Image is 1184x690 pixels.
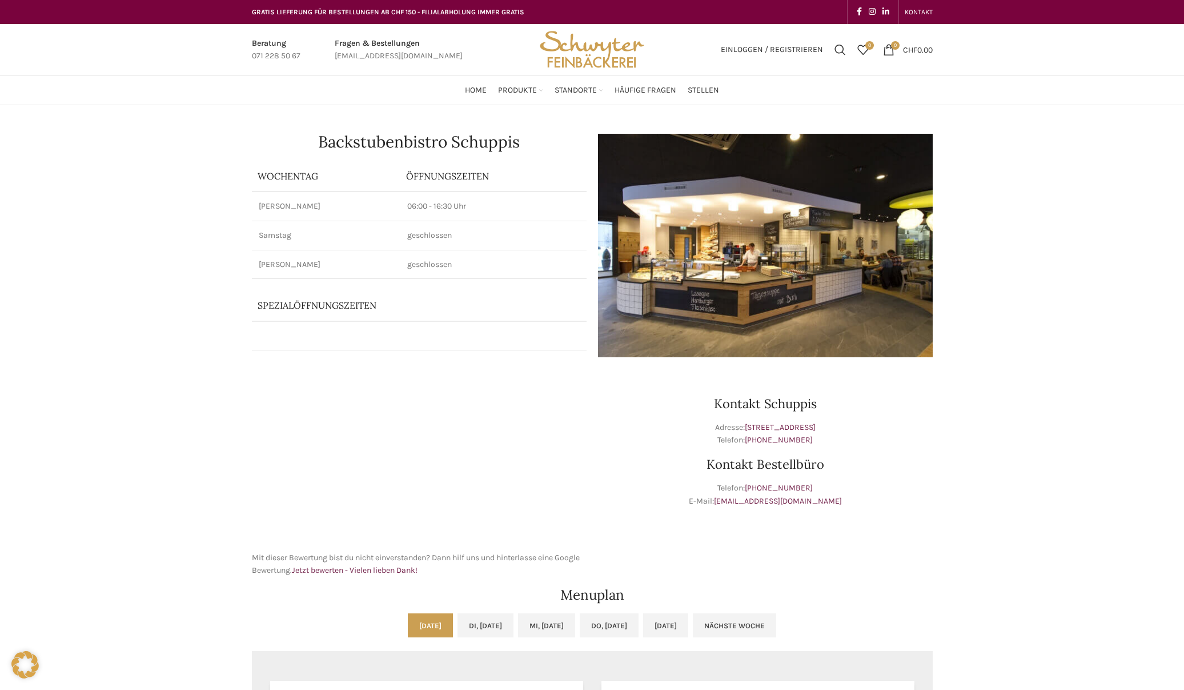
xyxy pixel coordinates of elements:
[259,259,394,270] p: [PERSON_NAME]
[745,435,813,445] a: [PHONE_NUMBER]
[865,41,874,50] span: 0
[555,85,597,96] span: Standorte
[899,1,938,23] div: Secondary navigation
[598,397,933,410] h3: Kontakt Schuppis
[536,44,648,54] a: Site logo
[259,230,394,241] p: Samstag
[252,134,587,150] h1: Backstubenbistro Schuppis
[407,201,580,212] p: 06:00 - 16:30 Uhr
[252,37,300,63] a: Infobox link
[465,79,487,102] a: Home
[598,482,933,508] p: Telefon: E-Mail:
[865,4,879,20] a: Instagram social link
[536,24,648,75] img: Bäckerei Schwyter
[714,496,842,506] a: [EMAIL_ADDRESS][DOMAIN_NAME]
[292,565,418,575] a: Jetzt bewerten - Vielen lieben Dank!
[335,37,463,63] a: Infobox link
[905,1,933,23] a: KONTAKT
[829,38,852,61] a: Suchen
[555,79,603,102] a: Standorte
[852,38,874,61] div: Meine Wunschliste
[598,421,933,447] p: Adresse: Telefon:
[258,299,525,312] p: Spezialöffnungszeiten
[408,613,453,637] a: [DATE]
[903,45,917,54] span: CHF
[879,4,893,20] a: Linkedin social link
[498,79,543,102] a: Produkte
[615,79,676,102] a: Häufige Fragen
[498,85,537,96] span: Produkte
[688,85,719,96] span: Stellen
[745,483,813,493] a: [PHONE_NUMBER]
[721,46,823,54] span: Einloggen / Registrieren
[853,4,865,20] a: Facebook social link
[258,170,395,182] p: Wochentag
[693,613,776,637] a: Nächste Woche
[465,85,487,96] span: Home
[580,613,639,637] a: Do, [DATE]
[615,85,676,96] span: Häufige Fragen
[905,8,933,16] span: KONTAKT
[598,458,933,470] h3: Kontakt Bestellbüro
[252,552,587,577] p: Mit dieser Bewertung bist du nicht einverstanden? Dann hilf uns und hinterlasse eine Google Bewer...
[407,259,580,270] p: geschlossen
[259,201,394,212] p: [PERSON_NAME]
[715,38,829,61] a: Einloggen / Registrieren
[246,79,938,102] div: Main navigation
[852,38,874,61] a: 0
[252,369,587,540] iframe: schwyter schuppis
[406,170,581,182] p: ÖFFNUNGSZEITEN
[745,422,816,432] a: [STREET_ADDRESS]
[877,38,938,61] a: 0 CHF0.00
[457,613,513,637] a: Di, [DATE]
[891,41,900,50] span: 0
[252,588,933,602] h2: Menuplan
[643,613,688,637] a: [DATE]
[407,230,580,241] p: geschlossen
[688,79,719,102] a: Stellen
[903,45,933,54] bdi: 0.00
[518,613,575,637] a: Mi, [DATE]
[252,8,524,16] span: GRATIS LIEFERUNG FÜR BESTELLUNGEN AB CHF 150 - FILIALABHOLUNG IMMER GRATIS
